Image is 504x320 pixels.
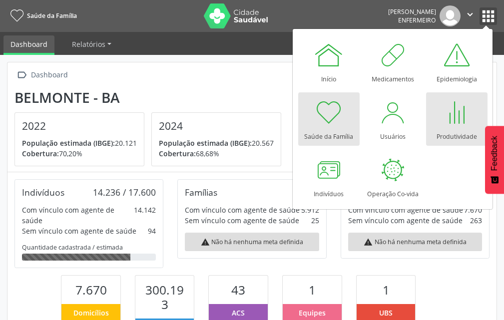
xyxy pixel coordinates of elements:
div: [PERSON_NAME] [388,7,436,16]
a: Relatórios [65,35,118,53]
p: 68,68% [159,148,274,159]
div: 14.236 / 17.600 [93,187,156,198]
div: Famílias [185,187,217,198]
span: Cobertura: [22,149,59,158]
button:  [461,5,480,26]
a: Início [298,35,360,88]
button: Feedback - Mostrar pesquisa [485,126,504,194]
img: img [440,5,461,26]
div: 263 [470,215,482,226]
span: Saúde da Família [27,11,77,20]
span: UBS [379,308,393,318]
div: Sem vínculo com agente de saúde [348,215,463,226]
span: 300.193 [145,282,184,313]
div: Não há nenhuma meta definida [348,233,482,251]
span: População estimada (IBGE): [22,138,115,148]
div: 94 [148,226,156,236]
a: Produtividade [426,92,488,146]
span: Equipes [299,308,326,318]
div: Com vínculo com agente de saúde [22,205,134,226]
div: Com vínculo com agente de saúde [348,205,463,215]
a: Operação Co-vida [362,150,424,203]
span: 1 [383,282,390,298]
span: Cobertura: [159,149,196,158]
p: 20.567 [159,138,274,148]
p: 70,20% [22,148,137,159]
i: warning [364,238,373,247]
i: warning [201,238,210,247]
div: 14.142 [134,205,156,226]
button: apps [480,7,497,25]
i:  [14,68,29,82]
i:  [465,9,476,20]
a: Dashboard [3,35,54,55]
div: Dashboard [29,68,69,82]
span: Enfermeiro [398,16,436,24]
div: 25 [311,215,319,226]
span: 1 [309,282,316,298]
div: Sem vínculo com agente de saúde [185,215,299,226]
a: Epidemiologia [426,35,488,88]
div: Sem vínculo com agente de saúde [22,226,136,236]
a: Indivíduos [298,150,360,203]
a:  Dashboard [14,68,69,82]
a: Usuários [362,92,424,146]
a: Saúde da Família [7,7,77,24]
div: Não há nenhuma meta definida [185,233,319,251]
div: 5.912 [301,205,319,215]
div: Com vínculo com agente de saúde [185,205,300,215]
span: 43 [231,282,245,298]
span: Relatórios [72,39,105,49]
span: População estimada (IBGE): [159,138,252,148]
h4: 2024 [159,120,274,132]
a: Medicamentos [362,35,424,88]
h4: 2022 [22,120,137,132]
div: Indivíduos [22,187,64,198]
a: Saúde da Família [298,92,360,146]
span: ACS [232,308,245,318]
span: 7.670 [75,282,107,298]
p: 20.121 [22,138,137,148]
div: Belmonte - BA [14,89,288,106]
span: Feedback [490,136,499,171]
div: Quantidade cadastrada / estimada [22,243,156,252]
div: 7.670 [464,205,482,215]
